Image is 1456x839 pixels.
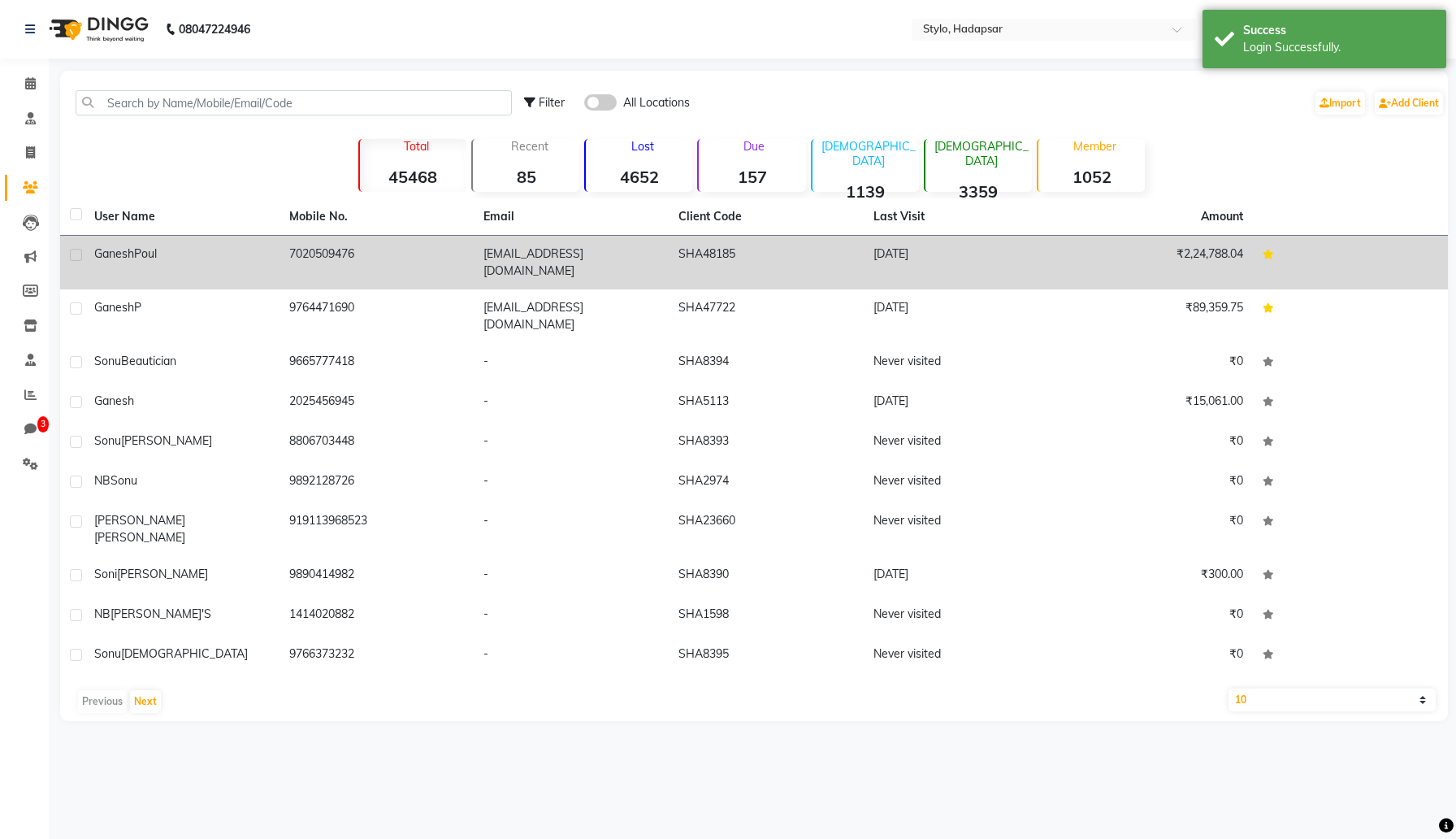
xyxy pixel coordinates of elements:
td: ₹0 [1059,463,1254,502]
td: ₹0 [1059,596,1254,636]
td: ₹0 [1059,636,1254,676]
td: SHA2974 [669,463,864,502]
span: Sonu [94,646,121,661]
td: ₹2,24,788.04 [1059,236,1254,289]
button: Next [130,690,161,713]
span: Sonu [94,354,121,368]
a: 3 [5,416,44,443]
strong: 4652 [586,167,692,187]
td: 8806703448 [279,423,474,463]
span: Sonu [94,433,121,448]
a: Add Client [1375,92,1443,115]
td: [DATE] [864,289,1059,343]
span: [PERSON_NAME] [117,567,208,581]
strong: 1139 [812,181,919,202]
span: [PERSON_NAME] [94,513,185,528]
td: ₹0 [1059,343,1254,383]
td: [DATE] [864,236,1059,289]
td: - [474,423,669,463]
div: Login Successfully. [1243,39,1434,56]
p: Due [702,139,805,154]
td: - [474,556,669,596]
td: Never visited [864,463,1059,502]
td: - [474,502,669,556]
td: - [474,383,669,423]
th: Last Visit [864,198,1059,236]
td: Never visited [864,502,1059,556]
span: [PERSON_NAME] [94,530,185,545]
td: 9764471690 [279,289,474,343]
td: 9665777418 [279,343,474,383]
strong: 85 [473,167,579,187]
td: SHA23660 [669,502,864,556]
p: [DEMOGRAPHIC_DATA] [819,139,919,168]
td: 1414020882 [279,596,474,636]
td: SHA47722 [669,289,864,343]
td: 919113968523 [279,502,474,556]
span: Poul [134,246,157,261]
strong: 45468 [360,167,466,187]
td: ₹300.00 [1059,556,1254,596]
td: - [474,343,669,383]
p: [DEMOGRAPHIC_DATA] [932,139,1032,168]
span: Filter [539,95,565,110]
img: logo [41,7,153,52]
div: Success [1243,22,1434,39]
td: SHA5113 [669,383,864,423]
span: Ganesh [94,246,134,261]
td: ₹0 [1059,423,1254,463]
td: - [474,596,669,636]
td: [EMAIL_ADDRESS][DOMAIN_NAME] [474,236,669,289]
span: P [134,300,141,315]
td: Never visited [864,636,1059,676]
td: SHA8393 [669,423,864,463]
span: Sonu [110,473,137,488]
th: Email [474,198,669,236]
td: Never visited [864,423,1059,463]
td: 2025456945 [279,383,474,423]
p: Total [366,139,466,154]
td: [DATE] [864,383,1059,423]
td: SHA48185 [669,236,864,289]
span: Ganesh [94,393,134,408]
td: - [474,463,669,502]
p: Lost [592,139,692,154]
span: Soni [94,567,117,581]
td: ₹0 [1059,502,1254,556]
td: - [474,636,669,676]
strong: 1052 [1038,167,1145,187]
p: Member [1045,139,1145,154]
strong: 3359 [925,181,1032,202]
span: [DEMOGRAPHIC_DATA] [121,646,248,661]
td: SHA8395 [669,636,864,676]
td: 7020509476 [279,236,474,289]
th: User Name [84,198,279,236]
b: 08047224946 [179,7,250,52]
td: [DATE] [864,556,1059,596]
td: SHA1598 [669,596,864,636]
span: Beautician [121,354,176,368]
th: Amount [1191,198,1253,235]
p: Recent [479,139,579,154]
strong: 157 [699,167,805,187]
td: ₹15,061.00 [1059,383,1254,423]
th: Client Code [669,198,864,236]
td: SHA8394 [669,343,864,383]
a: Import [1315,92,1365,115]
td: 9892128726 [279,463,474,502]
span: 3 [37,416,49,433]
td: [EMAIL_ADDRESS][DOMAIN_NAME] [474,289,669,343]
th: Mobile No. [279,198,474,236]
span: Ganesh [94,300,134,315]
td: Never visited [864,596,1059,636]
span: NB [94,606,110,621]
td: 9766373232 [279,636,474,676]
td: SHA8390 [669,556,864,596]
span: All Locations [623,94,690,111]
span: NB [94,473,110,488]
span: [PERSON_NAME] [121,433,212,448]
span: [PERSON_NAME]'s [110,606,211,621]
td: 9890414982 [279,556,474,596]
td: ₹89,359.75 [1059,289,1254,343]
input: Search by Name/Mobile/Email/Code [76,90,512,115]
